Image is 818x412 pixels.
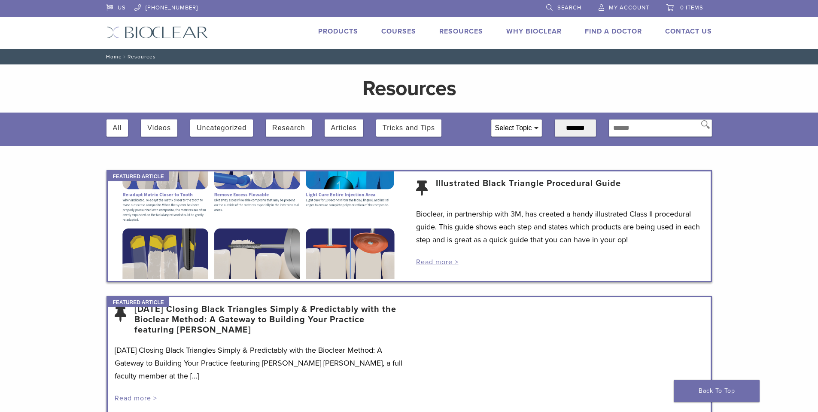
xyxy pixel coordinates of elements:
a: Contact Us [665,27,712,36]
a: Illustrated Black Triangle Procedural Guide [436,178,621,199]
h1: Resources [210,78,609,99]
span: Search [557,4,581,11]
span: / [122,55,128,59]
a: Products [318,27,358,36]
button: Research [272,119,305,137]
span: 0 items [680,4,703,11]
p: [DATE] Closing Black Triangles Simply & Predictably with the Bioclear Method: A Gateway to Buildi... [115,344,402,382]
p: Bioclear, in partnership with 3M, has created a handy illustrated Class II procedural guide. This... [416,208,704,246]
button: Tricks and Tips [383,119,435,137]
a: Back To Top [674,380,760,402]
div: Select Topic [492,120,541,136]
a: Courses [381,27,416,36]
a: Find A Doctor [585,27,642,36]
a: Resources [439,27,483,36]
nav: Resources [100,49,718,64]
button: Articles [331,119,357,137]
button: Uncategorized [197,119,246,137]
img: Bioclear [106,26,208,39]
a: Why Bioclear [506,27,562,36]
a: Read more > [115,394,157,403]
span: My Account [609,4,649,11]
a: Home [103,54,122,60]
button: Videos [147,119,171,137]
a: Read more > [416,258,459,266]
a: [DATE] Closing Black Triangles Simply & Predictably with the Bioclear Method: A Gateway to Buildi... [134,304,402,335]
button: All [113,119,122,137]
